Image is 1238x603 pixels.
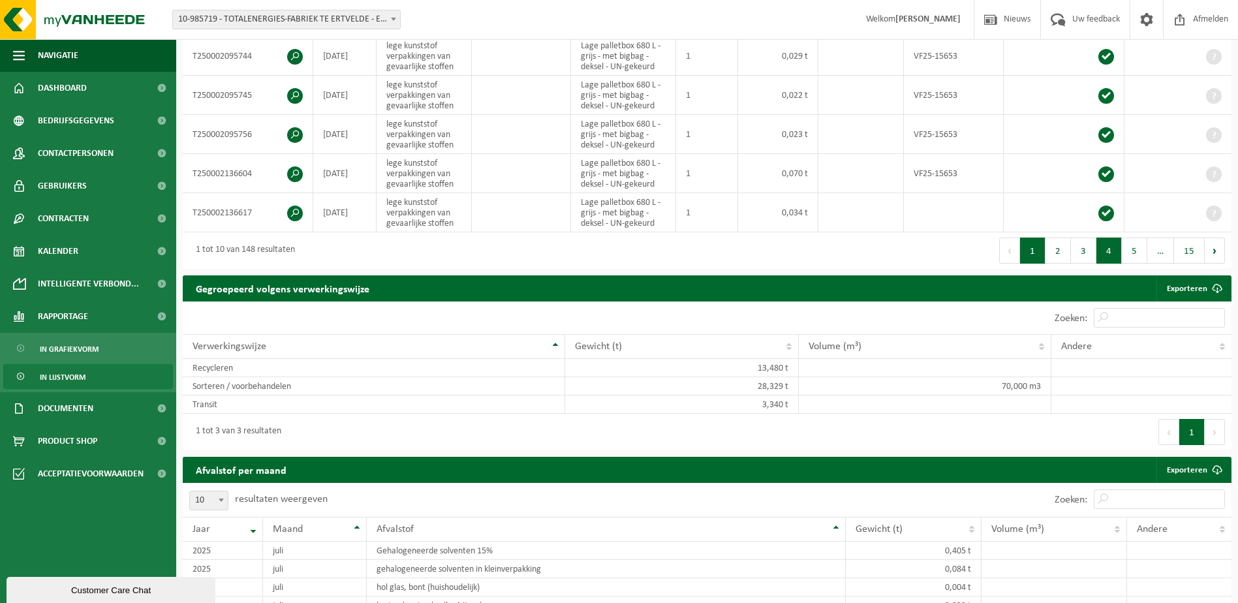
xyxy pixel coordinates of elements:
[38,72,87,104] span: Dashboard
[846,542,981,560] td: 0,405 t
[676,154,738,193] td: 1
[313,37,377,76] td: [DATE]
[183,154,313,193] td: T250002136604
[183,193,313,232] td: T250002136617
[3,336,173,361] a: In grafiekvorm
[190,491,228,510] span: 10
[676,76,738,115] td: 1
[38,457,144,490] span: Acceptatievoorwaarden
[183,560,263,578] td: 2025
[676,37,738,76] td: 1
[38,300,88,333] span: Rapportage
[1156,275,1230,301] a: Exporteren
[846,578,981,596] td: 0,004 t
[40,365,85,390] span: In lijstvorm
[676,115,738,154] td: 1
[565,359,799,377] td: 13,480 t
[565,395,799,414] td: 3,340 t
[676,193,738,232] td: 1
[263,578,367,596] td: juli
[189,491,228,510] span: 10
[799,377,1051,395] td: 70,000 m3
[1205,419,1225,445] button: Next
[999,238,1020,264] button: Previous
[1045,238,1071,264] button: 2
[263,542,367,560] td: juli
[1179,419,1205,445] button: 1
[895,14,961,24] strong: [PERSON_NAME]
[3,364,173,389] a: In lijstvorm
[38,392,93,425] span: Documenten
[38,425,97,457] span: Product Shop
[377,37,472,76] td: lege kunststof verpakkingen van gevaarlijke stoffen
[738,193,818,232] td: 0,034 t
[183,542,263,560] td: 2025
[904,154,1004,193] td: VF25-15653
[367,542,846,560] td: Gehalogeneerde solventen 15%
[1147,238,1174,264] span: …
[377,524,414,534] span: Afvalstof
[313,193,377,232] td: [DATE]
[193,524,210,534] span: Jaar
[846,560,981,578] td: 0,084 t
[183,76,313,115] td: T250002095745
[1055,313,1087,324] label: Zoeken:
[565,377,799,395] td: 28,329 t
[367,578,846,596] td: hol glas, bont (huishoudelijk)
[1071,238,1096,264] button: 3
[738,154,818,193] td: 0,070 t
[263,560,367,578] td: juli
[38,137,114,170] span: Contactpersonen
[7,574,218,603] iframe: chat widget
[183,275,382,301] h2: Gegroepeerd volgens verwerkingswijze
[313,76,377,115] td: [DATE]
[183,457,300,482] h2: Afvalstof per maand
[367,560,846,578] td: gehalogeneerde solventen in kleinverpakking
[571,193,675,232] td: Lage palletbox 680 L - grijs - met bigbag - deksel - UN-gekeurd
[738,37,818,76] td: 0,029 t
[1158,419,1179,445] button: Previous
[38,104,114,137] span: Bedrijfsgegevens
[377,193,472,232] td: lege kunststof verpakkingen van gevaarlijke stoffen
[313,154,377,193] td: [DATE]
[183,578,263,596] td: 2025
[991,524,1044,534] span: Volume (m³)
[1061,341,1092,352] span: Andere
[809,341,861,352] span: Volume (m³)
[183,37,313,76] td: T250002095744
[38,268,139,300] span: Intelligente verbond...
[189,420,281,444] div: 1 tot 3 van 3 resultaten
[313,115,377,154] td: [DATE]
[183,395,565,414] td: Transit
[38,39,78,72] span: Navigatie
[1020,238,1045,264] button: 1
[173,10,400,29] span: 10-985719 - TOTALENERGIES-FABRIEK TE ERTVELDE - ERTVELDE
[183,359,565,377] td: Recycleren
[904,115,1004,154] td: VF25-15653
[1055,495,1087,505] label: Zoeken:
[377,115,472,154] td: lege kunststof verpakkingen van gevaarlijke stoffen
[904,37,1004,76] td: VF25-15653
[1122,238,1147,264] button: 5
[575,341,622,352] span: Gewicht (t)
[235,494,328,504] label: resultaten weergeven
[183,115,313,154] td: T250002095756
[1137,524,1168,534] span: Andere
[38,170,87,202] span: Gebruikers
[377,154,472,193] td: lege kunststof verpakkingen van gevaarlijke stoffen
[193,341,266,352] span: Verwerkingswijze
[856,524,903,534] span: Gewicht (t)
[738,115,818,154] td: 0,023 t
[273,524,303,534] span: Maand
[38,235,78,268] span: Kalender
[183,377,565,395] td: Sorteren / voorbehandelen
[1174,238,1205,264] button: 15
[571,76,675,115] td: Lage palletbox 680 L - grijs - met bigbag - deksel - UN-gekeurd
[1205,238,1225,264] button: Next
[1156,457,1230,483] a: Exporteren
[1096,238,1122,264] button: 4
[189,239,295,262] div: 1 tot 10 van 148 resultaten
[40,337,99,362] span: In grafiekvorm
[571,154,675,193] td: Lage palletbox 680 L - grijs - met bigbag - deksel - UN-gekeurd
